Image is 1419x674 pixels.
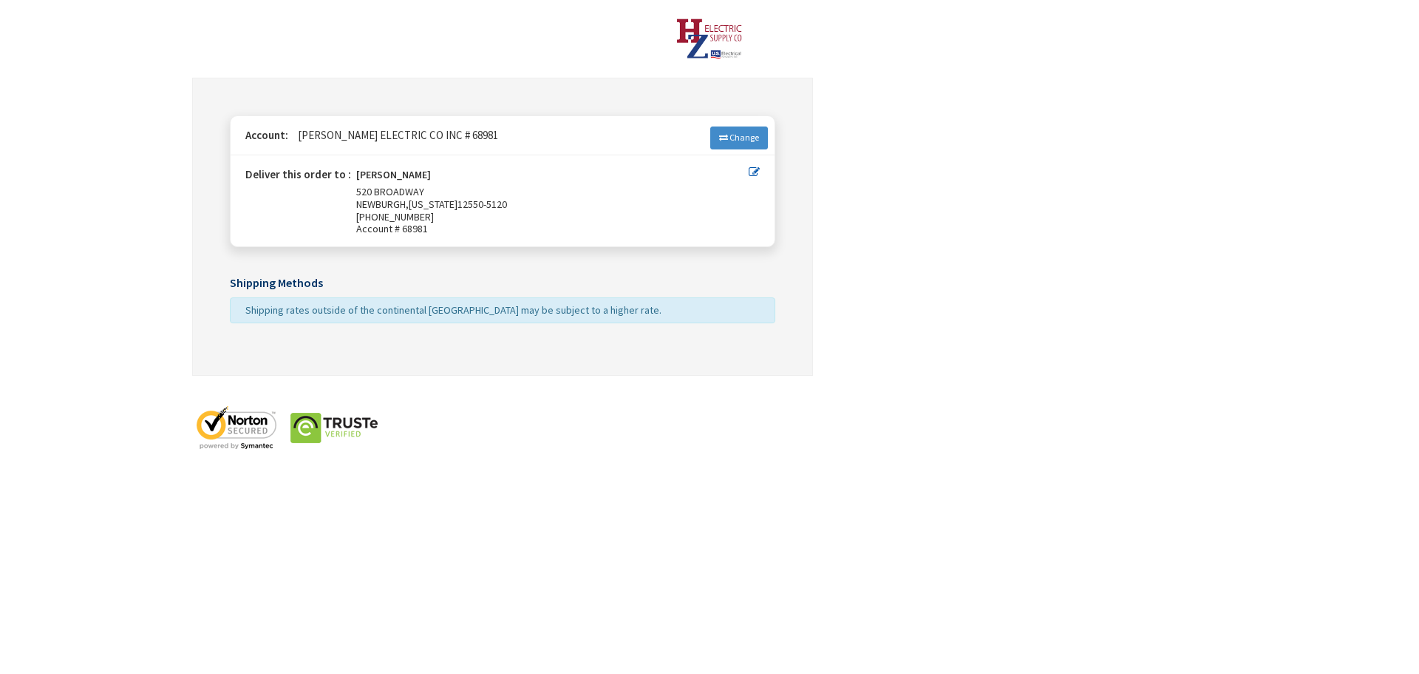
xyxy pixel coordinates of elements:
[356,223,749,235] span: Account # 68981
[457,198,507,211] span: 12550-5120
[230,277,775,290] h5: Shipping Methods
[245,128,288,142] strong: Account:
[290,128,498,142] span: [PERSON_NAME] ELECTRIC CO INC # 68981
[356,210,434,223] span: [PHONE_NUMBER]
[192,405,281,450] img: norton-seal.png
[676,18,743,59] img: HZ Electric Supply
[356,185,424,198] span: 520 BROADWAY
[729,132,759,143] span: Change
[290,405,378,450] img: truste-seal.png
[245,303,661,317] span: Shipping rates outside of the continental [GEOGRAPHIC_DATA] may be subject to a higher rate.
[245,167,351,181] strong: Deliver this order to :
[356,198,409,211] span: NEWBURGH,
[356,169,431,186] strong: [PERSON_NAME]
[409,198,457,211] span: [US_STATE]
[710,127,768,149] a: Change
